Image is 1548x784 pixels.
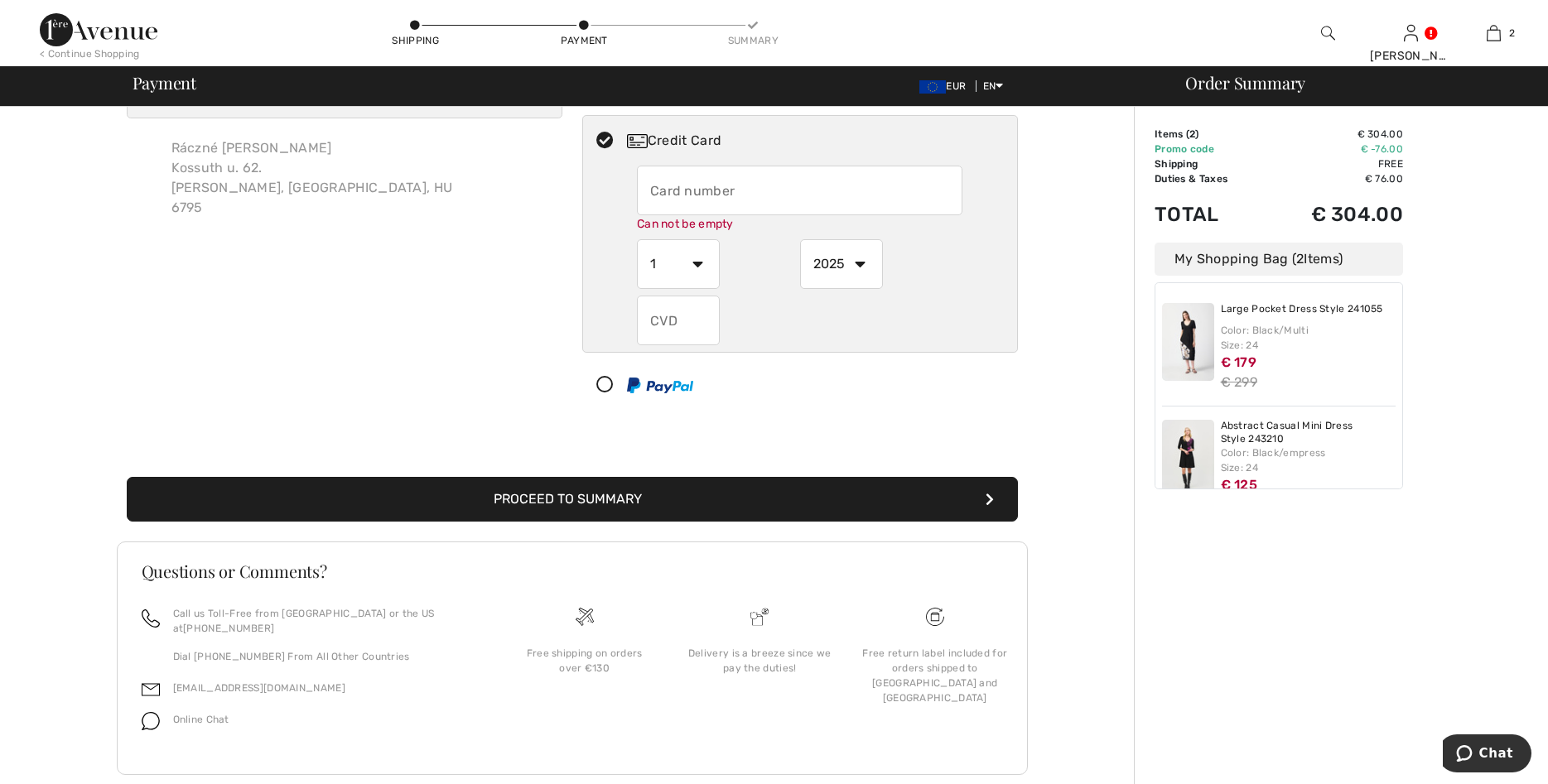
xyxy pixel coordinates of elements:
[637,296,720,345] input: CVD
[1265,156,1403,171] td: Free
[1221,354,1257,370] span: € 179
[926,608,944,626] img: Free shipping on orders over &#8364;130
[1443,734,1531,776] iframe: Opens a widget where you can chat to one of our agents
[133,75,196,91] span: Payment
[1155,243,1403,276] div: My Shopping Bag ( Items)
[919,80,972,92] span: EUR
[919,80,946,94] img: Euro
[1509,26,1515,41] span: 2
[1221,445,1396,475] div: Color: Black/empress Size: 24
[1162,303,1214,381] img: Large Pocket Dress Style 241055
[1155,156,1265,171] td: Shipping
[40,13,157,46] img: 1ère Avenue
[1265,171,1403,186] td: € 76.00
[1221,420,1396,445] a: Abstract Casual Mini Dress Style 243210
[637,215,962,233] div: Can not be empty
[173,714,229,725] span: Online Chat
[510,646,659,676] div: Free shipping on orders over €130
[1296,251,1304,267] span: 2
[1189,128,1195,140] span: 2
[1370,47,1451,65] div: [PERSON_NAME]
[750,608,769,626] img: Delivery is a breeze since we pay the duties!
[1162,420,1214,498] img: Abstract Casual Mini Dress Style 243210
[627,378,693,393] img: PayPal
[1487,23,1501,43] img: My Bag
[1265,186,1403,243] td: € 304.00
[576,608,594,626] img: Free shipping on orders over &#8364;130
[1221,374,1258,390] s: € 299
[1404,23,1418,43] img: My Info
[1321,23,1335,43] img: search the website
[127,477,1018,522] button: Proceed to Summary
[142,712,160,730] img: chat
[391,33,441,48] div: Shipping
[1221,303,1383,316] a: Large Pocket Dress Style 241055
[1155,171,1265,186] td: Duties & Taxes
[861,646,1010,705] div: Free return label included for orders shipped to [GEOGRAPHIC_DATA] and [GEOGRAPHIC_DATA]
[142,681,160,699] img: email
[183,623,274,634] a: [PHONE_NUMBER]
[1155,127,1265,142] td: Items ( )
[1265,142,1403,156] td: € -76.00
[173,682,345,694] a: [EMAIL_ADDRESS][DOMAIN_NAME]
[627,131,1006,151] div: Credit Card
[1165,75,1538,91] div: Order Summary
[1404,25,1418,41] a: Sign In
[142,563,1003,580] h3: Questions or Comments?
[1221,323,1396,353] div: Color: Black/Multi Size: 24
[40,46,140,61] div: < Continue Shopping
[685,646,834,676] div: Delivery is a breeze since we pay the duties!
[637,166,962,215] input: Card number
[1453,23,1534,43] a: 2
[983,80,1004,92] span: EN
[173,606,477,636] p: Call us Toll-Free from [GEOGRAPHIC_DATA] or the US at
[158,125,466,231] div: Ráczné [PERSON_NAME] Kossuth u. 62. [PERSON_NAME], [GEOGRAPHIC_DATA], HU 6795
[627,134,648,148] img: Credit Card
[1221,477,1258,493] span: € 125
[559,33,609,48] div: Payment
[728,33,778,48] div: Summary
[142,609,160,628] img: call
[173,649,477,664] p: Dial [PHONE_NUMBER] From All Other Countries
[1155,186,1265,243] td: Total
[1155,142,1265,156] td: Promo code
[1265,127,1403,142] td: € 304.00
